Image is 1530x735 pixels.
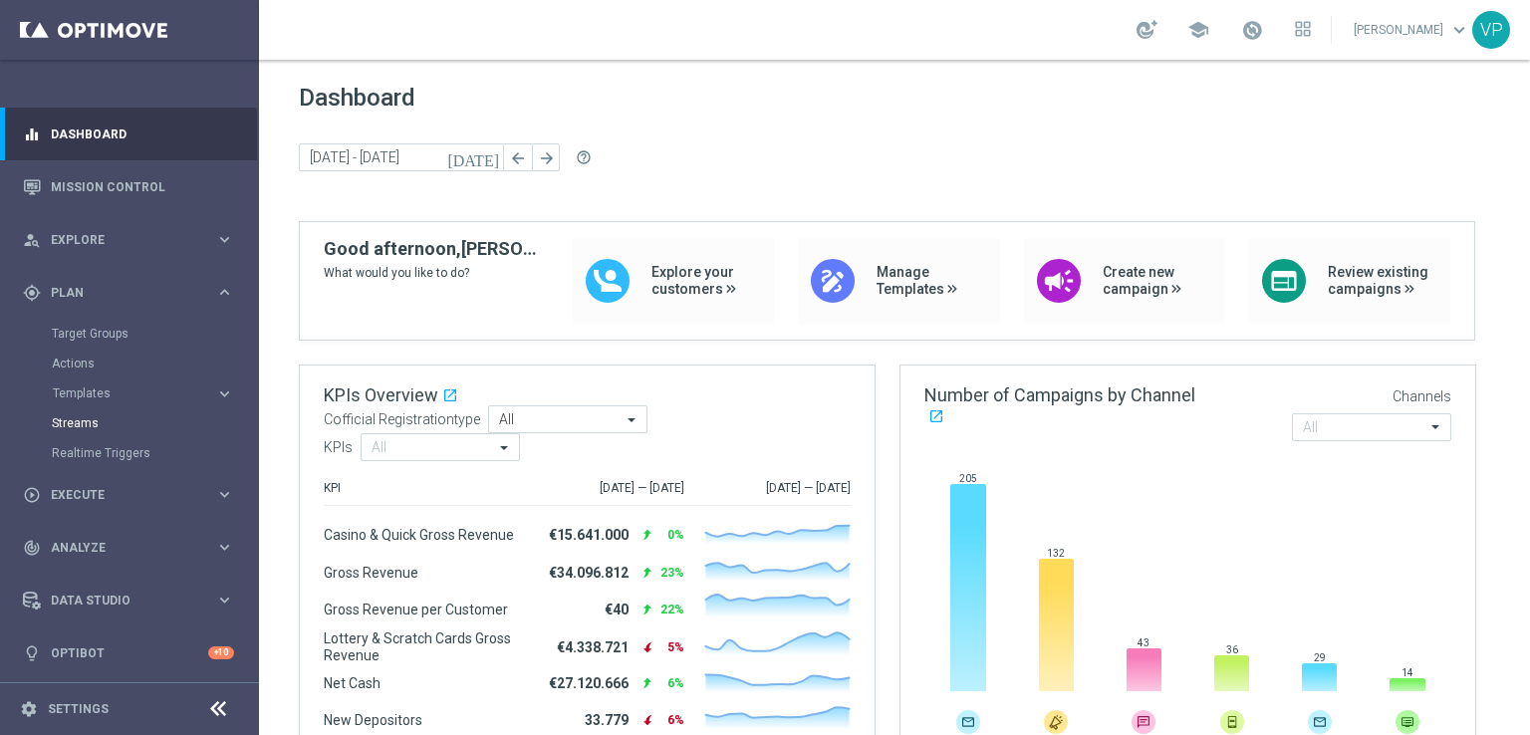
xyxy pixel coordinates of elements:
[23,284,215,302] div: Plan
[52,356,207,371] a: Actions
[23,539,215,557] div: Analyze
[52,319,257,349] div: Target Groups
[51,626,208,679] a: Optibot
[23,125,41,143] i: equalizer
[215,591,234,610] i: keyboard_arrow_right
[22,645,235,661] button: lightbulb Optibot +10
[215,384,234,403] i: keyboard_arrow_right
[22,285,235,301] button: gps_fixed Plan keyboard_arrow_right
[215,538,234,557] i: keyboard_arrow_right
[22,540,235,556] button: track_changes Analyze keyboard_arrow_right
[53,387,215,399] div: Templates
[23,626,234,679] div: Optibot
[23,592,215,610] div: Data Studio
[22,593,235,609] button: Data Studio keyboard_arrow_right
[23,160,234,213] div: Mission Control
[51,160,234,213] a: Mission Control
[51,108,234,160] a: Dashboard
[51,234,215,246] span: Explore
[23,284,41,302] i: gps_fixed
[23,231,215,249] div: Explore
[52,385,235,401] button: Templates keyboard_arrow_right
[22,179,235,195] button: Mission Control
[22,126,235,142] button: equalizer Dashboard
[1187,19,1209,41] span: school
[215,485,234,504] i: keyboard_arrow_right
[52,408,257,438] div: Streams
[23,644,41,662] i: lightbulb
[48,703,109,715] a: Settings
[23,486,41,504] i: play_circle_outline
[22,487,235,503] button: play_circle_outline Execute keyboard_arrow_right
[23,486,215,504] div: Execute
[215,230,234,249] i: keyboard_arrow_right
[53,387,195,399] span: Templates
[52,445,207,461] a: Realtime Triggers
[52,378,257,408] div: Templates
[51,287,215,299] span: Plan
[23,108,234,160] div: Dashboard
[208,646,234,659] div: +10
[51,595,215,607] span: Data Studio
[52,438,257,468] div: Realtime Triggers
[20,700,38,718] i: settings
[51,489,215,501] span: Execute
[1472,11,1510,49] div: VP
[52,349,257,378] div: Actions
[22,232,235,248] button: person_search Explore keyboard_arrow_right
[1352,15,1472,45] a: [PERSON_NAME]keyboard_arrow_down
[1448,19,1470,41] span: keyboard_arrow_down
[52,415,207,431] a: Streams
[23,539,41,557] i: track_changes
[23,231,41,249] i: person_search
[51,542,215,554] span: Analyze
[215,283,234,302] i: keyboard_arrow_right
[52,326,207,342] a: Target Groups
